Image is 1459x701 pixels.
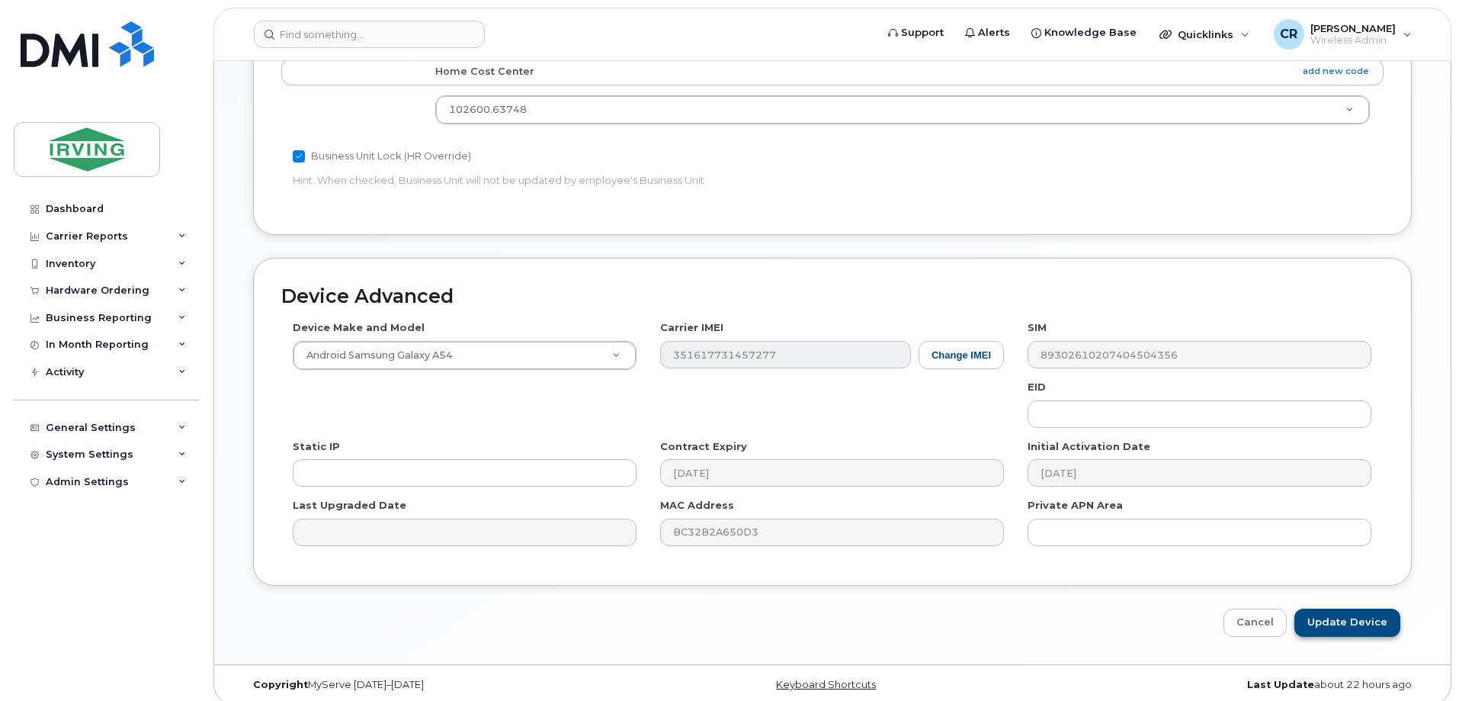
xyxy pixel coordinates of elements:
[293,439,340,454] label: Static IP
[1280,25,1297,43] span: CR
[281,286,1384,307] h2: Device Advanced
[1223,609,1287,637] a: Cancel
[449,104,527,115] span: 102600.63748
[660,498,734,513] label: MAC Address
[436,96,1369,124] a: 102600.63748
[293,150,305,162] input: Business Unit Lock (HR Override)
[1021,18,1147,48] a: Knowledge Base
[660,320,723,335] label: Carrier IMEI
[1263,19,1422,50] div: Crystal Rowe
[293,320,425,335] label: Device Make and Model
[1028,380,1046,394] label: EID
[242,679,636,691] div: MyServe [DATE]–[DATE]
[422,58,1384,85] th: Home Cost Center
[901,25,944,40] span: Support
[877,18,954,48] a: Support
[254,21,485,48] input: Find something...
[1310,22,1396,34] span: [PERSON_NAME]
[297,349,453,362] span: Android Samsung Galaxy A54
[1149,19,1260,50] div: Quicklinks
[293,173,1004,188] p: Hint: When checked, Business Unit will not be updated by employee's Business Unit
[1028,439,1150,454] label: Initial Activation Date
[1310,34,1396,47] span: Wireless Admin
[293,498,406,513] label: Last Upgraded Date
[1029,679,1423,691] div: about 22 hours ago
[1247,679,1314,690] strong: Last Update
[660,439,747,454] label: Contract Expiry
[954,18,1021,48] a: Alerts
[293,342,636,369] a: Android Samsung Galaxy A54
[978,25,1010,40] span: Alerts
[919,341,1004,369] button: Change IMEI
[253,679,308,690] strong: Copyright
[1028,320,1047,335] label: SIM
[293,147,471,166] label: Business Unit Lock (HR Override)
[776,679,876,690] a: Keyboard Shortcuts
[1178,28,1233,40] span: Quicklinks
[1303,65,1369,78] a: add new code
[1044,25,1137,40] span: Knowledge Base
[1294,609,1400,637] input: Update Device
[1028,498,1123,513] label: Private APN Area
